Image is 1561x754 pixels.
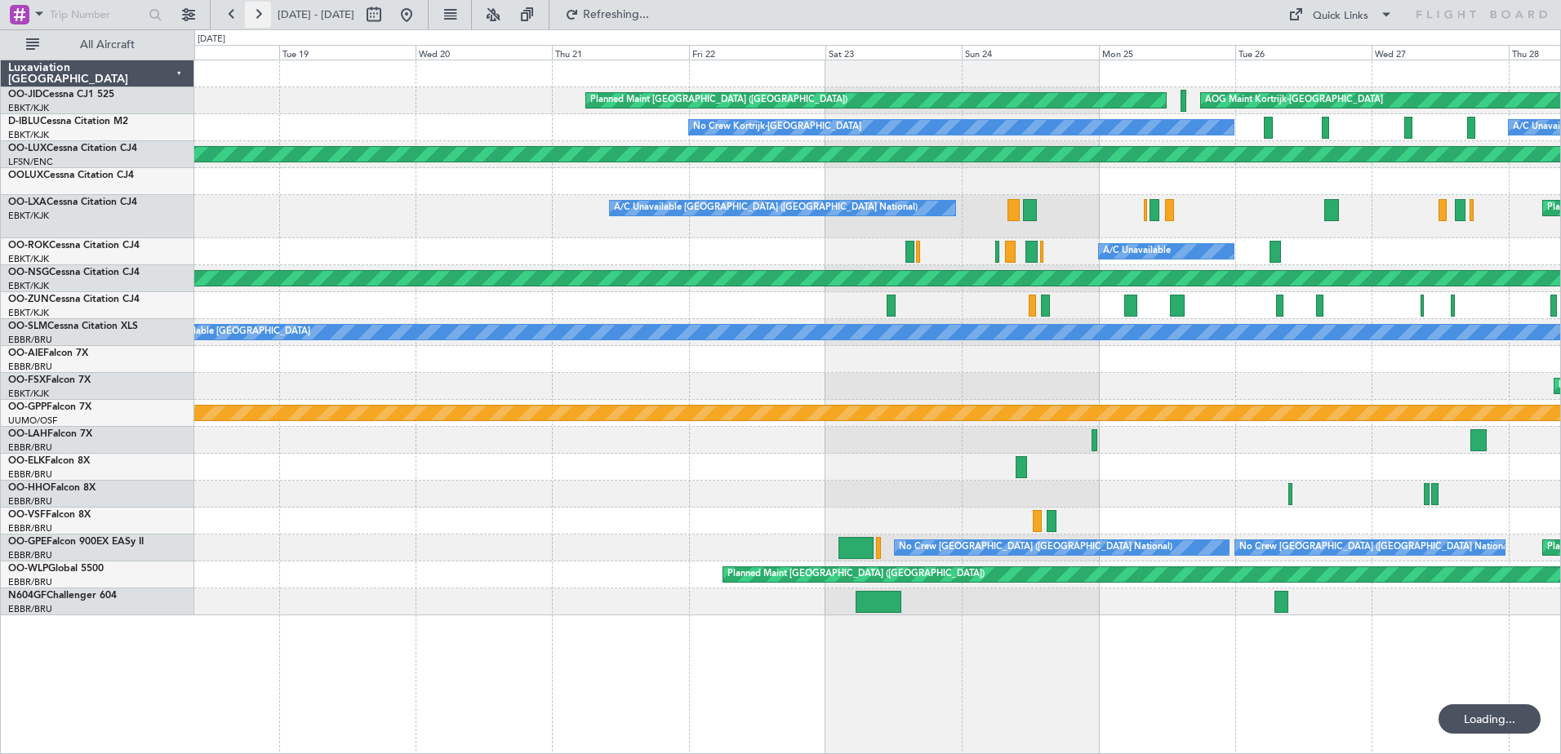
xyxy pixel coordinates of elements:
[8,295,140,304] a: OO-ZUNCessna Citation CJ4
[146,320,310,344] div: A/C Unavailable [GEOGRAPHIC_DATA]
[8,171,43,180] span: OOLUX
[1205,88,1383,113] div: AOG Maint Kortrijk-[GEOGRAPHIC_DATA]
[8,197,47,207] span: OO-LXA
[8,348,43,358] span: OO-AIE
[590,88,847,113] div: Planned Maint [GEOGRAPHIC_DATA] ([GEOGRAPHIC_DATA])
[1099,45,1235,60] div: Mon 25
[8,576,52,588] a: EBBR/BRU
[8,522,52,534] a: EBBR/BRU
[8,456,90,466] a: OO-ELKFalcon 8X
[8,483,51,493] span: OO-HHO
[8,171,134,180] a: OOLUXCessna Citation CJ4
[8,564,48,574] span: OO-WLP
[8,307,49,319] a: EBKT/KJK
[8,129,49,141] a: EBKT/KJK
[8,348,88,358] a: OO-AIEFalcon 7X
[8,253,49,265] a: EBKT/KJK
[8,375,46,385] span: OO-FSX
[1235,45,1372,60] div: Tue 26
[825,45,962,60] div: Sat 23
[1280,2,1401,28] button: Quick Links
[582,9,651,20] span: Refreshing...
[8,210,49,222] a: EBKT/KJK
[8,591,117,601] a: N604GFChallenger 604
[8,549,52,561] a: EBBR/BRU
[8,375,91,385] a: OO-FSXFalcon 7X
[8,322,138,331] a: OO-SLMCessna Citation XLS
[8,468,52,481] a: EBBR/BRU
[8,429,47,439] span: OO-LAH
[8,90,42,100] span: OO-JID
[614,196,918,220] div: A/C Unavailable [GEOGRAPHIC_DATA] ([GEOGRAPHIC_DATA] National)
[8,429,92,439] a: OO-LAHFalcon 7X
[8,402,47,412] span: OO-GPP
[8,564,104,574] a: OO-WLPGlobal 5500
[8,510,46,520] span: OO-VSF
[278,7,354,22] span: [DATE] - [DATE]
[8,495,52,508] a: EBBR/BRU
[8,415,57,427] a: UUMO/OSF
[689,45,825,60] div: Fri 22
[18,32,177,58] button: All Aircraft
[8,537,47,547] span: OO-GPE
[8,537,144,547] a: OO-GPEFalcon 900EX EASy II
[8,280,49,292] a: EBKT/KJK
[8,456,45,466] span: OO-ELK
[42,39,172,51] span: All Aircraft
[8,603,52,615] a: EBBR/BRU
[142,45,278,60] div: Mon 18
[962,45,1098,60] div: Sun 24
[8,388,49,400] a: EBKT/KJK
[8,144,47,153] span: OO-LUX
[8,102,49,114] a: EBKT/KJK
[8,483,96,493] a: OO-HHOFalcon 8X
[8,510,91,520] a: OO-VSFFalcon 8X
[8,241,140,251] a: OO-ROKCessna Citation CJ4
[8,144,137,153] a: OO-LUXCessna Citation CJ4
[8,197,137,207] a: OO-LXACessna Citation CJ4
[727,562,985,587] div: Planned Maint [GEOGRAPHIC_DATA] ([GEOGRAPHIC_DATA])
[198,33,225,47] div: [DATE]
[8,90,114,100] a: OO-JIDCessna CJ1 525
[8,268,140,277] a: OO-NSGCessna Citation CJ4
[416,45,552,60] div: Wed 20
[279,45,416,60] div: Tue 19
[8,117,40,126] span: D-IBLU
[8,268,49,277] span: OO-NSG
[552,45,688,60] div: Thu 21
[50,2,144,27] input: Trip Number
[1239,535,1513,560] div: No Crew [GEOGRAPHIC_DATA] ([GEOGRAPHIC_DATA] National)
[8,441,52,454] a: EBBR/BRU
[899,535,1172,560] div: No Crew [GEOGRAPHIC_DATA] ([GEOGRAPHIC_DATA] National)
[8,241,49,251] span: OO-ROK
[8,117,128,126] a: D-IBLUCessna Citation M2
[8,295,49,304] span: OO-ZUN
[8,334,52,346] a: EBBR/BRU
[8,402,91,412] a: OO-GPPFalcon 7X
[8,322,47,331] span: OO-SLM
[1439,704,1541,734] div: Loading...
[693,115,861,140] div: No Crew Kortrijk-[GEOGRAPHIC_DATA]
[8,591,47,601] span: N604GF
[1103,239,1171,264] div: A/C Unavailable
[558,2,656,28] button: Refreshing...
[8,156,53,168] a: LFSN/ENC
[8,361,52,373] a: EBBR/BRU
[1313,8,1368,24] div: Quick Links
[1372,45,1508,60] div: Wed 27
